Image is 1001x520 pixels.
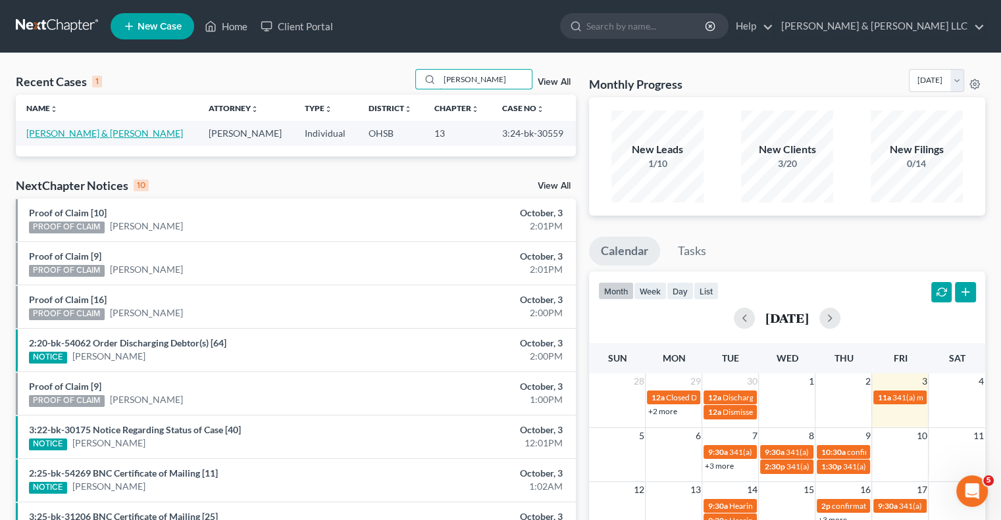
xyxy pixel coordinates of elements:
div: 2:00PM [394,350,563,363]
td: OHSB [358,121,424,145]
span: 12a [651,392,664,402]
button: day [667,282,694,300]
span: 1:30p [821,461,841,471]
img: Profile image for Lindsey [141,21,167,47]
td: [PERSON_NAME] [198,121,295,145]
div: 12:01PM [394,437,563,450]
div: Amendments [19,387,244,411]
span: 5 [983,475,994,486]
a: Client Portal [254,14,340,38]
button: list [694,282,719,300]
p: How can we help? [26,116,237,138]
span: 341(a) meeting for Le [PERSON_NAME] & [PERSON_NAME] [785,447,991,457]
a: [PERSON_NAME] [110,393,183,406]
a: Tasks [666,237,718,266]
a: [PERSON_NAME] [72,350,145,363]
span: Hearing for [PERSON_NAME] [729,501,831,511]
div: 3/20 [741,157,833,170]
span: Sun [607,352,627,364]
span: 8 [807,428,815,444]
a: Chapterunfold_more [434,103,479,113]
span: 12a [707,407,721,417]
div: PROOF OF CLAIM [29,265,105,277]
a: +2 more [648,406,677,416]
a: Proof of Claim [10] [29,207,107,218]
i: unfold_more [404,105,412,113]
span: 13 [688,482,702,498]
td: Individual [294,121,357,145]
a: View All [538,181,571,191]
span: Fri [893,352,907,364]
a: Attorneyunfold_more [209,103,259,113]
span: 12a [707,392,721,402]
div: New Filings [871,142,963,157]
span: 1 [807,373,815,389]
i: unfold_more [324,105,332,113]
input: Search by name... [586,14,707,38]
img: Profile image for Emma [191,21,217,47]
span: 9:30a [707,447,727,457]
a: [PERSON_NAME] [110,220,183,233]
div: PROOF OF CLAIM [29,222,105,233]
span: 6 [694,428,702,444]
div: • [DATE] [138,199,174,212]
div: Recent message [27,166,236,179]
span: 11a [877,392,890,402]
span: 29 [688,373,702,389]
div: October, 3 [394,206,563,220]
span: 2:30p [764,461,784,471]
a: 2:20-bk-54062 Order Discharging Debtor(s) [64] [29,337,226,348]
span: 16 [858,482,871,498]
span: 341(a) meeting for [PERSON_NAME] [786,461,913,471]
div: October, 3 [394,423,563,437]
div: New Clients [741,142,833,157]
i: unfold_more [50,105,58,113]
span: 9:30a [877,501,897,511]
a: [PERSON_NAME] [110,306,183,319]
span: 7 [750,428,758,444]
div: 2:01PM [394,263,563,276]
td: 3:24-bk-30559 [492,121,576,145]
a: [PERSON_NAME] & [PERSON_NAME] LLC [775,14,985,38]
span: Tue [722,352,739,364]
i: unfold_more [471,105,479,113]
span: Discharge Date for [PERSON_NAME] [722,392,850,402]
span: New Case [138,22,182,32]
div: NOTICE [29,438,67,450]
span: Of course! We appreciate your patience. We have some updates that should smooth out the MFA filin... [59,186,657,197]
iframe: Intercom live chat [956,475,988,507]
a: Proof of Claim [16] [29,294,107,305]
a: [PERSON_NAME] [72,437,145,450]
button: Search for help [19,293,244,319]
a: 2:25-bk-54269 BNC Certificate of Mailing [11] [29,467,218,479]
a: 3:22-bk-30175 Notice Regarding Status of Case [40] [29,424,241,435]
img: logo [26,28,115,42]
div: Close [226,21,250,45]
a: Districtunfold_more [369,103,412,113]
a: Nameunfold_more [26,103,58,113]
span: 2p [821,501,830,511]
span: confirmation hearing for [PERSON_NAME] [831,501,979,511]
div: Attorney's Disclosure of Compensation [27,367,220,381]
div: NextChapter Notices [16,177,149,193]
span: 3 [920,373,928,389]
span: 10:30a [821,447,845,457]
a: Help [729,14,773,38]
span: 9 [863,428,871,444]
a: [PERSON_NAME] & [PERSON_NAME] [26,128,183,139]
td: 13 [424,121,492,145]
button: Messages [88,399,175,452]
div: PROOF OF CLAIM [29,395,105,407]
span: Thu [834,352,853,364]
div: Profile image for LindseyOf course! We appreciate your patience. We have some updates that should... [14,174,249,223]
span: Search for help [27,299,107,313]
span: 2 [863,373,871,389]
span: 341(a) meeting for [PERSON_NAME] & [PERSON_NAME] [729,447,925,457]
div: PROOF OF CLAIM [29,308,105,320]
span: 28 [632,373,645,389]
div: 1/10 [611,157,704,170]
i: unfold_more [536,105,544,113]
div: October, 3 [394,293,563,306]
h3: Monthly Progress [589,76,682,92]
button: Help [176,399,263,452]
